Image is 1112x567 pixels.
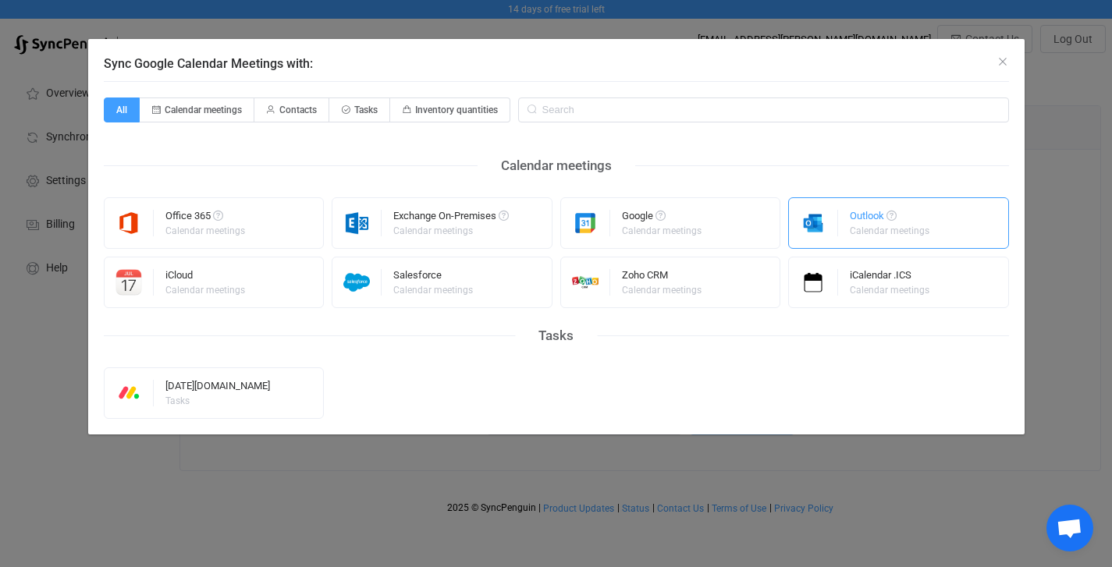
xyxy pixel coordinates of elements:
div: Calendar meetings [165,285,245,295]
div: Calendar meetings [478,154,635,178]
div: Google [622,211,704,226]
div: [DATE][DOMAIN_NAME] [165,381,270,396]
button: Close [997,55,1009,69]
div: Tasks [165,396,268,406]
div: Calendar meetings [622,285,702,295]
div: Exchange On-Premises [393,211,509,226]
div: Salesforce [393,270,475,285]
span: Sync Google Calendar Meetings with: [104,56,313,71]
div: Office 365 [165,211,247,226]
a: Open chat [1046,505,1093,551]
img: icloud-calendar.png [105,269,154,296]
img: outlook.png [789,210,838,236]
div: Tasks [515,324,597,348]
div: Calendar meetings [393,226,506,236]
img: monday.png [105,380,154,406]
div: Zoho CRM [622,270,704,285]
div: iCloud [165,270,247,285]
input: Search [518,97,1009,122]
div: Calendar meetings [165,226,245,236]
div: Calendar meetings [622,226,702,236]
div: Calendar meetings [850,285,929,295]
div: Sync Google Calendar Meetings with: [88,39,1025,434]
div: iCalendar .ICS [850,270,932,285]
img: icalendar.png [789,269,838,296]
img: microsoft365.png [105,210,154,236]
div: Outlook [850,211,932,226]
img: zoho-crm.png [561,269,610,296]
img: google.png [561,210,610,236]
img: exchange.png [332,210,382,236]
div: Calendar meetings [850,226,929,236]
div: Calendar meetings [393,285,473,295]
img: salesforce.png [332,269,382,296]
